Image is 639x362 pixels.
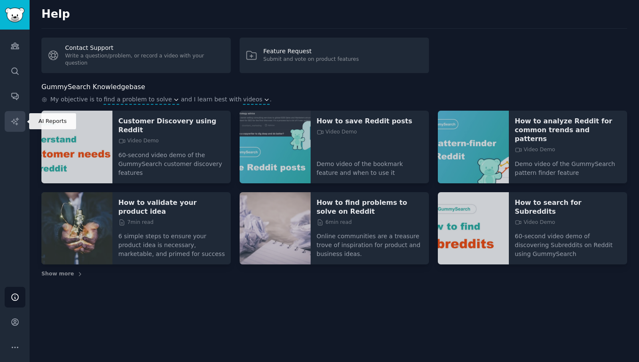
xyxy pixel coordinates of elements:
[118,137,159,145] span: Video Demo
[243,95,262,104] span: videos
[181,95,242,105] span: and I learn best with
[118,117,225,134] a: Customer Discovery using Reddit
[240,38,429,73] a: Feature RequestSubmit and vote on product features
[118,219,153,226] span: 7 min read
[515,226,621,259] p: 60-second video demo of discovering Subreddits on Reddit using GummySearch
[515,219,555,226] span: Video Demo
[41,270,74,278] span: Show more
[41,82,145,93] h2: GummySearch Knowledgebase
[118,198,225,216] a: How to validate your product idea
[41,95,627,105] div: .
[5,8,25,22] img: GummySearch logo
[104,95,172,104] span: find a problem to solve
[240,192,311,265] img: How to find problems to solve on Reddit
[41,111,112,183] img: Customer Discovery using Reddit
[317,154,423,177] p: Demo video of the bookmark feature and when to use it
[515,146,555,154] span: Video Demo
[515,198,621,216] a: How to search for Subreddits
[515,117,621,143] a: How to analyze Reddit for common trends and patterns
[41,192,112,265] img: How to validate your product idea
[118,145,225,177] p: 60-second video demo of the GummySearch customer discovery features
[118,226,225,259] p: 6 simple steps to ensure your product idea is necessary, marketable, and primed for success
[263,47,359,56] div: Feature Request
[41,38,231,73] a: Contact SupportWrite a question/problem, or record a video with your question
[243,95,270,104] button: videos
[317,226,423,259] p: Online communities are a treasure trove of inspiration for product and business ideas.
[317,198,423,216] a: How to find problems to solve on Reddit
[240,111,311,183] img: How to save Reddit posts
[438,192,509,265] img: How to search for Subreddits
[41,8,627,21] h2: Help
[104,95,179,104] button: find a problem to solve
[317,128,357,136] span: Video Demo
[317,219,352,226] span: 6 min read
[317,117,423,125] a: How to save Reddit posts
[438,111,509,183] img: How to analyze Reddit for common trends and patterns
[263,56,359,63] div: Submit and vote on product features
[50,95,102,105] span: My objective is to
[515,154,621,177] p: Demo video of the GummySearch pattern finder feature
